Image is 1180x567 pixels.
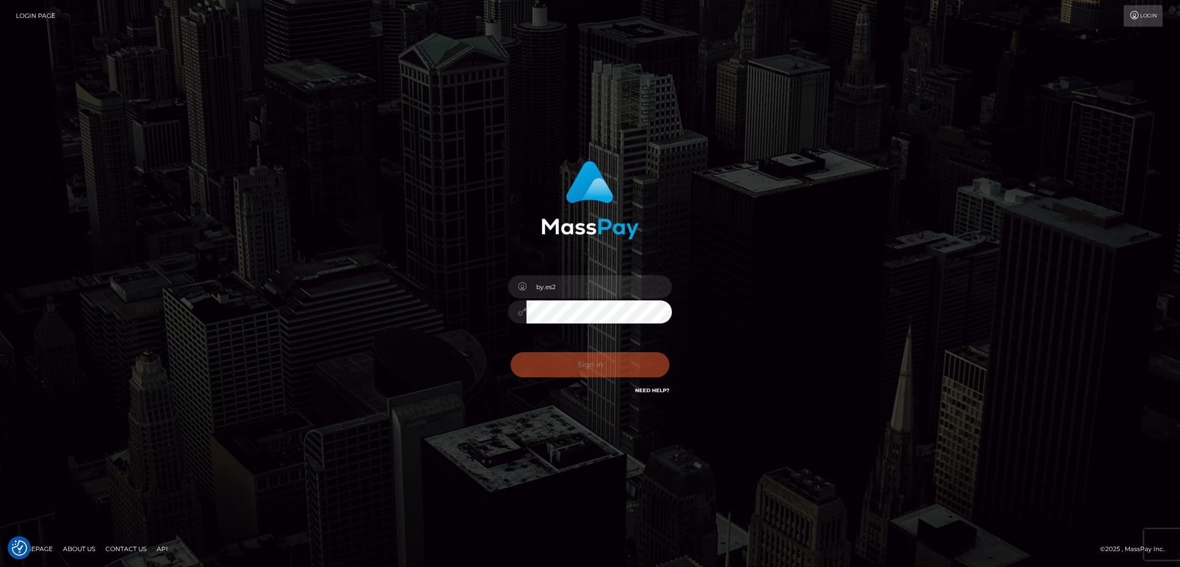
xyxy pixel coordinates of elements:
img: MassPay Login [541,161,639,239]
img: Revisit consent button [12,540,27,556]
a: Homepage [11,541,57,557]
div: © 2025 , MassPay Inc. [1100,543,1172,555]
button: Consent Preferences [12,540,27,556]
a: About Us [59,541,99,557]
a: Login Page [16,5,55,27]
a: Need Help? [635,387,669,394]
a: Login [1124,5,1163,27]
input: Username... [526,275,672,298]
a: Contact Us [101,541,151,557]
a: API [153,541,172,557]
